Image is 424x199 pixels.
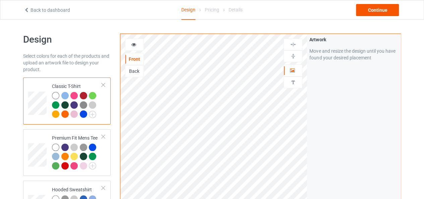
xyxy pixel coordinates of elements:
div: Front [125,56,143,62]
div: Pricing [205,0,219,19]
div: Continue [356,4,399,16]
div: Premium Fit Mens Tee [23,129,111,176]
div: Classic T-Shirt [52,83,102,117]
div: Select colors for each of the products and upload an artwork file to design your product. [23,53,111,73]
img: svg+xml;base64,PD94bWwgdmVyc2lvbj0iMS4wIiBlbmNvZGluZz0iVVRGLTgiPz4KPHN2ZyB3aWR0aD0iMjJweCIgaGVpZ2... [89,111,96,118]
img: svg+xml;base64,PD94bWwgdmVyc2lvbj0iMS4wIiBlbmNvZGluZz0iVVRGLTgiPz4KPHN2ZyB3aWR0aD0iMjJweCIgaGVpZ2... [89,162,96,169]
div: Move and resize the design until you have found your desired placement [309,48,398,61]
div: Details [229,0,243,19]
div: Premium Fit Mens Tee [52,135,102,169]
div: Back [125,68,143,74]
img: heather_texture.png [80,144,87,151]
img: heather_texture.png [80,101,87,109]
div: Artwork [309,36,398,43]
img: svg%3E%0A [290,41,296,48]
a: Back to dashboard [24,7,70,13]
img: svg%3E%0A [290,53,296,59]
div: Classic T-Shirt [23,78,111,125]
h1: Design [23,34,111,46]
div: Design [181,0,195,20]
img: svg%3E%0A [290,79,296,86]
